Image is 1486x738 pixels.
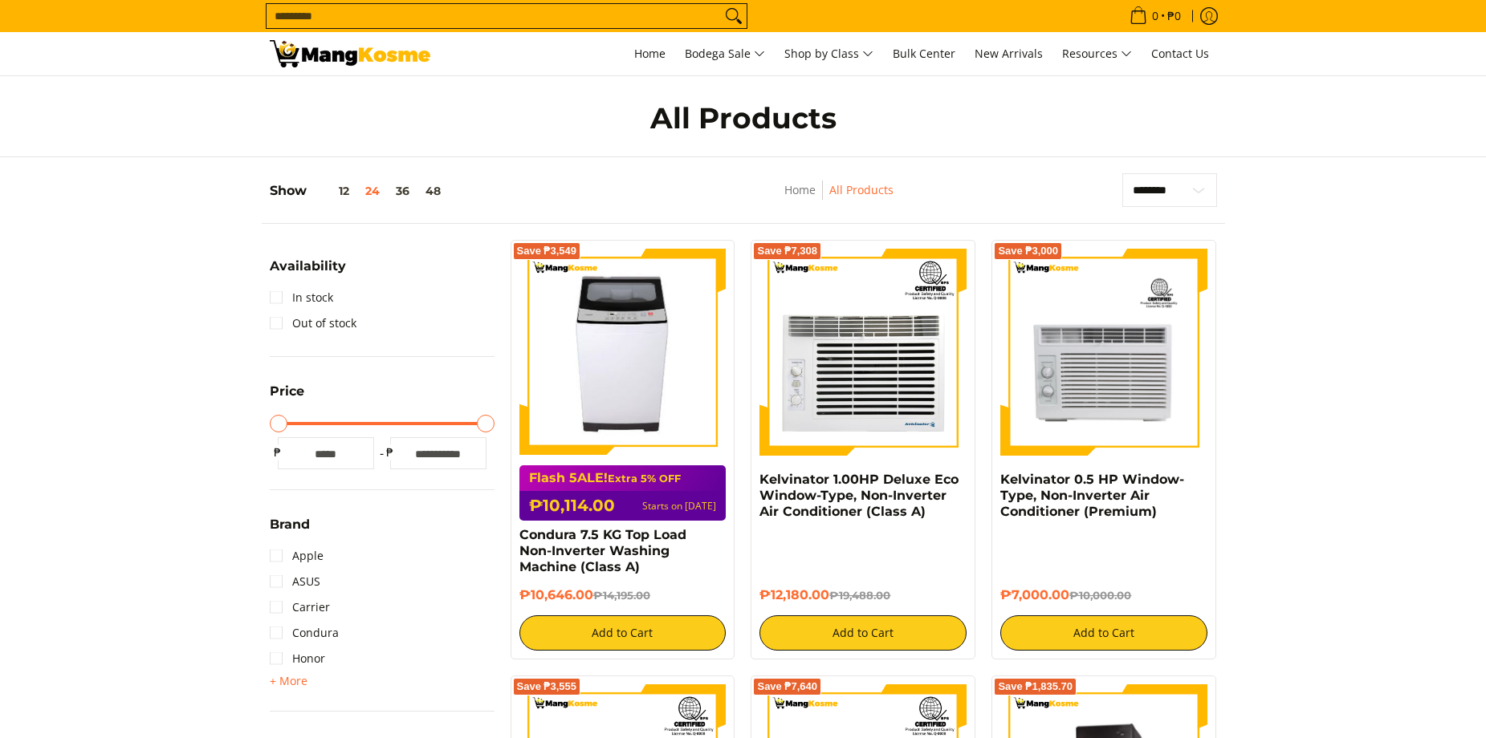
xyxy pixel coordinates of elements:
[270,518,310,531] span: Brand
[517,682,577,691] span: Save ₱3,555
[677,32,773,75] a: Bodega Sale
[1000,472,1184,519] a: Kelvinator 0.5 HP Window-Type, Non-Inverter Air Conditioner (Premium)
[270,260,346,285] summary: Open
[593,589,650,602] del: ₱14,195.00
[1151,46,1209,61] span: Contact Us
[446,32,1217,75] nav: Main Menu
[998,682,1073,691] span: Save ₱1,835.70
[417,184,449,197] button: 48
[307,184,357,197] button: 12
[1062,44,1132,64] span: Resources
[382,444,398,460] span: ₱
[634,46,666,61] span: Home
[759,472,959,519] a: Kelvinator 1.00HP Deluxe Eco Window-Type, Non-Inverter Air Conditioner (Class A)
[270,518,310,543] summary: Open
[1000,249,1207,456] img: kelvinator-.5hp-window-type-airconditioner-full-view-mang-kosme
[270,444,286,460] span: ₱
[757,246,817,256] span: Save ₱7,308
[759,249,967,456] img: Kelvinator 1.00HP Deluxe Eco Window-Type, Non-Inverter Air Conditioner (Class A)
[721,4,747,28] button: Search
[388,184,417,197] button: 36
[1125,7,1186,25] span: •
[998,246,1058,256] span: Save ₱3,000
[270,620,339,646] a: Condura
[270,646,325,671] a: Honor
[967,32,1051,75] a: New Arrivals
[784,44,873,64] span: Shop by Class
[270,260,346,273] span: Availability
[759,587,967,603] h6: ₱12,180.00
[757,682,817,691] span: Save ₱7,640
[270,285,333,310] a: In stock
[270,385,304,398] span: Price
[626,32,674,75] a: Home
[430,100,1056,136] h1: All Products
[1000,587,1207,603] h6: ₱7,000.00
[1054,32,1140,75] a: Resources
[829,589,890,602] del: ₱19,488.00
[975,46,1043,61] span: New Arrivals
[519,587,727,603] h6: ₱10,646.00
[519,527,686,574] a: Condura 7.5 KG Top Load Non-Inverter Washing Machine (Class A)
[270,385,304,410] summary: Open
[893,46,955,61] span: Bulk Center
[270,671,307,691] summary: Open
[270,40,430,67] img: All Products - Home Appliances Warehouse Sale l Mang Kosme
[759,615,967,651] button: Add to Cart
[270,183,449,199] h5: Show
[829,182,894,197] a: All Products
[357,184,388,197] button: 24
[270,675,307,687] span: + More
[885,32,963,75] a: Bulk Center
[517,246,577,256] span: Save ₱3,549
[270,594,330,620] a: Carrier
[685,44,765,64] span: Bodega Sale
[270,543,324,569] a: Apple
[270,310,356,336] a: Out of stock
[1150,10,1161,22] span: 0
[519,615,727,651] button: Add to Cart
[1069,589,1131,602] del: ₱10,000.00
[776,32,881,75] a: Shop by Class
[1143,32,1217,75] a: Contact Us
[270,569,320,594] a: ASUS
[1165,10,1183,22] span: ₱0
[1000,615,1207,651] button: Add to Cart
[526,249,720,456] img: condura-7.5kg-topload-non-inverter-washing-machine-class-c-full-view-mang-kosme
[784,182,816,197] a: Home
[678,180,1000,217] nav: Breadcrumbs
